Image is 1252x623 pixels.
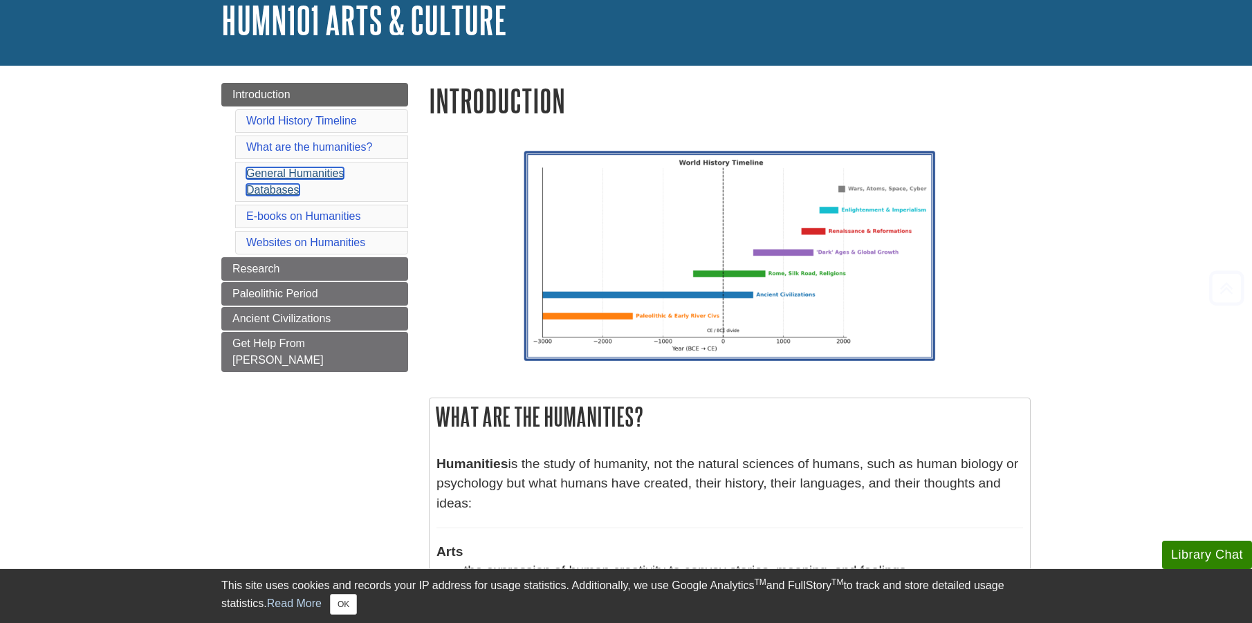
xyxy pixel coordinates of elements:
[436,456,508,471] strong: Humanities
[221,577,1031,615] div: This site uses cookies and records your IP address for usage statistics. Additionally, we use Goo...
[246,210,360,222] a: E-books on Humanities
[232,337,324,366] span: Get Help From [PERSON_NAME]
[436,542,1023,561] dt: Arts
[831,577,843,587] sup: TM
[232,89,291,100] span: Introduction
[246,236,365,248] a: Websites on Humanities
[232,313,331,324] span: Ancient Civilizations
[221,332,408,372] a: Get Help From [PERSON_NAME]
[221,83,408,106] a: Introduction
[221,257,408,281] a: Research
[429,83,1031,118] h1: Introduction
[436,454,1023,514] p: is the study of humanity, not the natural sciences of humans, such as human biology or psychology...
[330,594,357,615] button: Close
[754,577,766,587] sup: TM
[1204,279,1249,297] a: Back to Top
[267,597,322,609] a: Read More
[221,307,408,331] a: Ancient Civilizations
[246,115,357,127] a: World History Timeline
[246,167,344,196] a: General Humanities Databases
[246,141,372,153] a: What are the humanities?
[221,83,408,372] div: Guide Page Menu
[1162,541,1252,569] button: Library Chat
[232,288,318,299] span: Paleolithic Period
[221,282,408,306] a: Paleolithic Period
[430,398,1030,435] h2: What are the humanities?
[232,263,279,275] span: Research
